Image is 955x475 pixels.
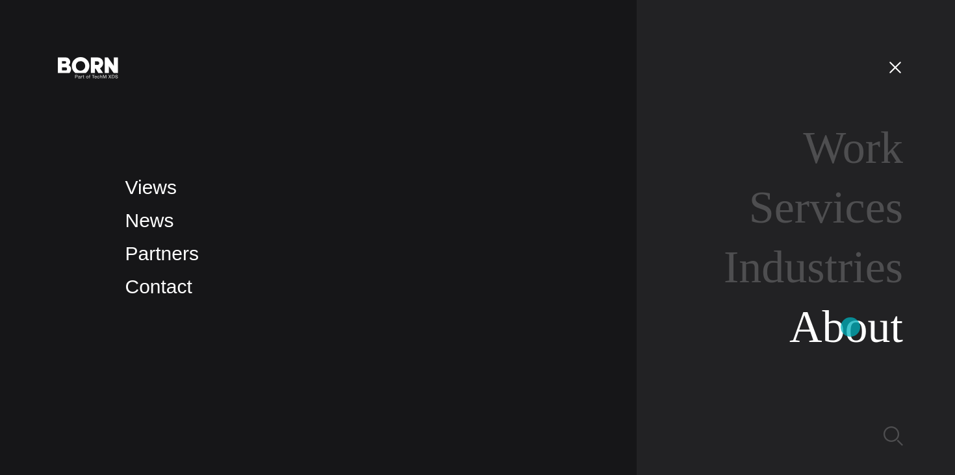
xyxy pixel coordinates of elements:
a: Industries [724,242,903,292]
button: Open [880,53,911,80]
a: Views [125,177,177,198]
a: Services [749,182,903,232]
a: News [125,210,174,231]
a: Work [803,123,903,173]
a: Contact [125,276,192,297]
img: Search [884,426,903,446]
a: Partners [125,243,199,264]
a: About [789,302,903,352]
